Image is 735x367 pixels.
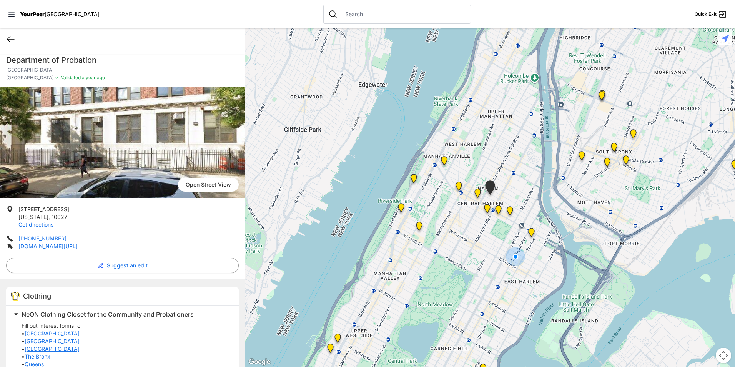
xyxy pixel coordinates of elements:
div: Main Location [527,228,536,240]
a: [GEOGRAPHIC_DATA] [25,330,80,337]
div: Manhattan [484,180,497,198]
span: , [48,214,50,220]
input: Search [341,10,466,18]
button: Suggest an edit [6,258,239,273]
div: Bronx Youth Center (BYC) [629,129,638,142]
a: Get directions [18,221,53,228]
img: Google [247,357,272,367]
span: Suggest an edit [107,262,148,269]
span: [STREET_ADDRESS] [18,206,69,212]
span: a year ago [81,75,105,80]
div: Ford Hall [396,203,406,215]
span: [US_STATE] [18,214,48,220]
div: Pathways Adult Drop-In Program [333,334,343,346]
span: 10027 [52,214,67,220]
span: Clothing [23,292,51,300]
div: The Bronx [609,143,619,155]
span: Validated [61,75,81,80]
a: Quick Exit [695,10,727,19]
div: The PILLARS – Holistic Recovery Support [454,182,464,194]
span: Quick Exit [695,11,717,17]
span: YourPeer [20,11,45,17]
p: [GEOGRAPHIC_DATA] [6,67,239,73]
div: The Cathedral Church of St. John the Divine [414,222,424,234]
div: Harm Reduction Center [577,151,587,163]
span: NeON Clothing Closet for the Community and Probationers [22,310,194,318]
div: East Harlem [505,206,515,219]
a: [PHONE_NUMBER] [18,235,67,242]
a: YourPeer[GEOGRAPHIC_DATA] [20,12,100,17]
span: ✓ [55,75,59,81]
div: Manhattan [494,205,503,217]
div: Uptown/Harlem DYCD Youth Drop-in Center [473,189,482,201]
a: The Bronx [25,353,50,360]
div: South Bronx NeON Works [597,91,607,103]
span: [GEOGRAPHIC_DATA] [45,11,100,17]
a: [GEOGRAPHIC_DATA] [25,345,80,353]
button: Map camera controls [716,348,731,363]
div: Manhattan [409,174,419,186]
div: The Bronx Pride Center [621,155,631,168]
a: Open this area in Google Maps (opens a new window) [247,357,272,367]
a: [DOMAIN_NAME][URL] [18,243,78,249]
a: [GEOGRAPHIC_DATA] [25,337,80,345]
h1: Department of Probation [6,55,239,65]
div: You are here! [506,247,525,266]
a: Open Street View [178,178,239,192]
span: [GEOGRAPHIC_DATA] [6,75,53,81]
div: Bronx [597,90,607,102]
